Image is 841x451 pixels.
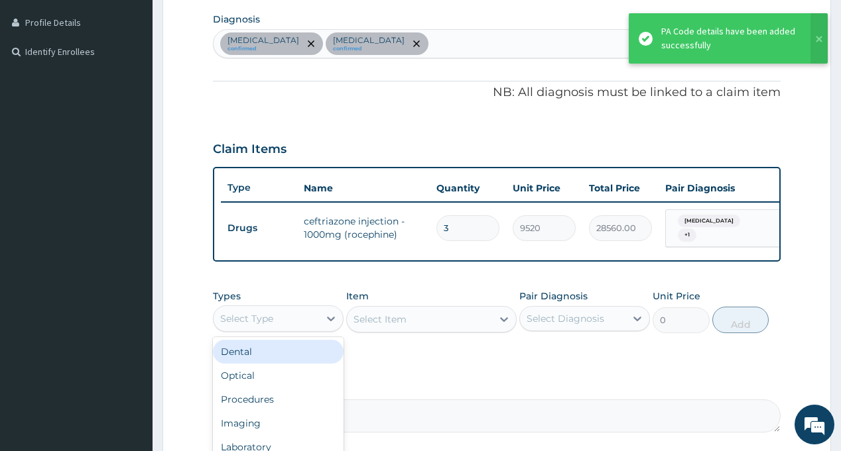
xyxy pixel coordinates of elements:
[7,306,253,352] textarea: Type your message and hit 'Enter'
[69,74,223,91] div: Chat with us now
[297,175,430,201] th: Name
[227,46,299,52] small: confirmed
[213,411,344,435] div: Imaging
[227,35,299,46] p: [MEDICAL_DATA]
[213,381,780,392] label: Comment
[213,387,344,411] div: Procedures
[25,66,54,99] img: d_794563401_company_1708531726252_794563401
[213,364,344,387] div: Optical
[519,289,588,303] label: Pair Diagnosis
[678,215,740,228] span: [MEDICAL_DATA]
[712,307,769,333] button: Add
[527,312,604,325] div: Select Diagnosis
[213,340,344,364] div: Dental
[678,228,696,242] span: + 1
[333,46,405,52] small: confirmed
[213,84,780,101] p: NB: All diagnosis must be linked to a claim item
[213,291,241,302] label: Types
[221,175,297,200] th: Type
[213,142,287,157] h3: Claim Items
[659,175,805,201] th: Pair Diagnosis
[297,208,430,248] td: ceftriazone injection - 1000mg (rocephine)
[430,175,506,201] th: Quantity
[346,289,369,303] label: Item
[582,175,659,201] th: Total Price
[213,13,260,26] label: Diagnosis
[305,38,317,50] span: remove selection option
[218,7,249,38] div: Minimize live chat window
[653,289,700,303] label: Unit Price
[77,139,183,273] span: We're online!
[661,25,798,52] div: PA Code details have been added successfully
[411,38,422,50] span: remove selection option
[333,35,405,46] p: [MEDICAL_DATA]
[220,312,273,325] div: Select Type
[221,216,297,240] td: Drugs
[506,175,582,201] th: Unit Price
